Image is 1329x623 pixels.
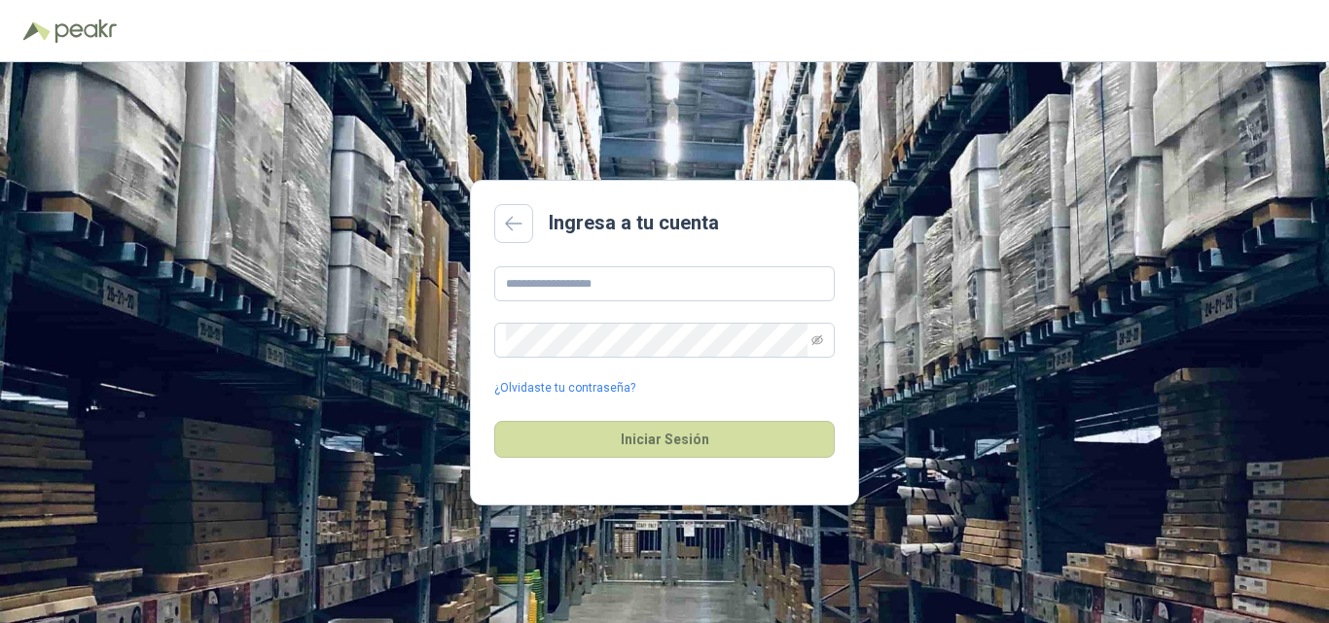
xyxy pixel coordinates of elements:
span: eye-invisible [811,334,823,346]
button: Iniciar Sesión [494,421,835,458]
a: ¿Olvidaste tu contraseña? [494,379,635,398]
img: Peakr [54,19,117,43]
h2: Ingresa a tu cuenta [549,208,719,238]
img: Logo [23,21,51,41]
